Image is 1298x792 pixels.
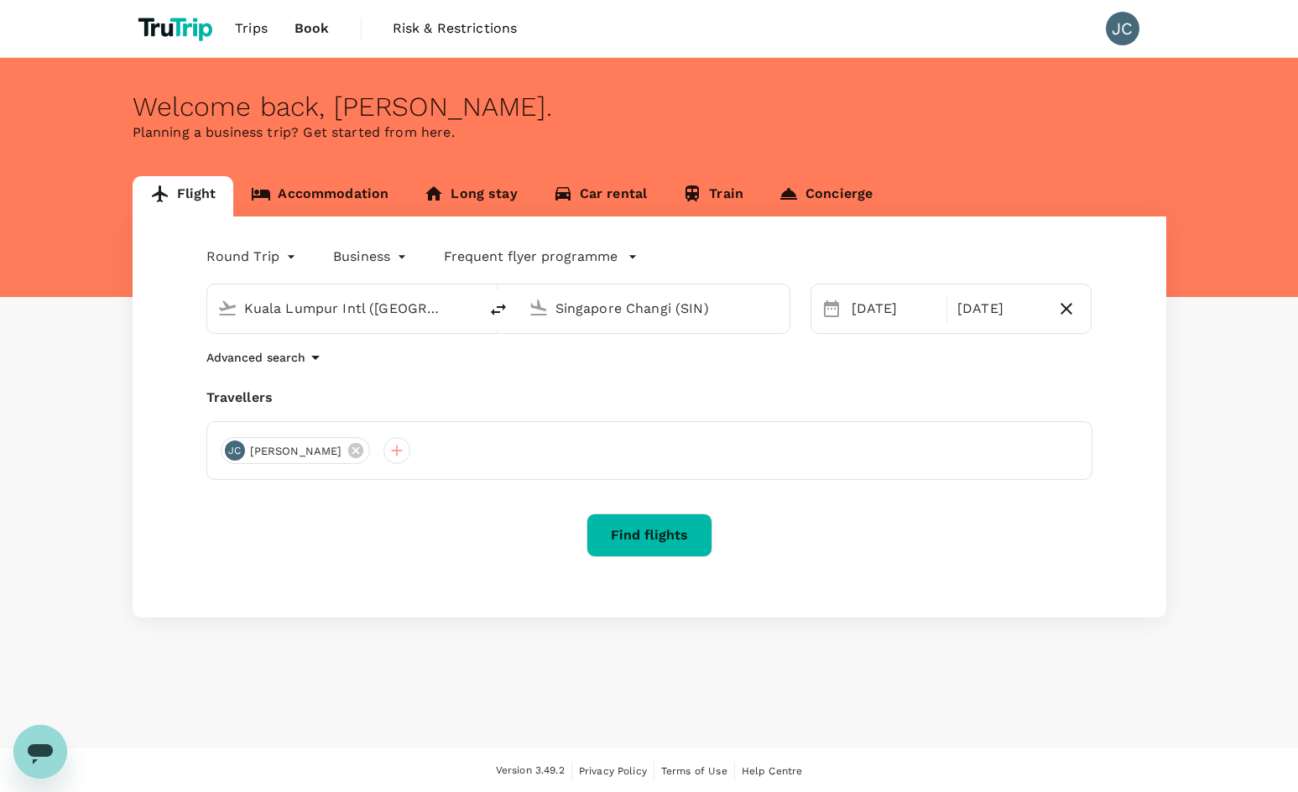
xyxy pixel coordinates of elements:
[133,91,1166,122] div: Welcome back , [PERSON_NAME] .
[393,18,518,39] span: Risk & Restrictions
[845,292,943,326] div: [DATE]
[206,243,300,270] div: Round Trip
[133,10,222,47] img: TruTrip logo
[235,18,268,39] span: Trips
[535,176,665,216] a: Car rental
[133,122,1166,143] p: Planning a business trip? Get started from here.
[661,765,727,777] span: Terms of Use
[579,762,647,780] a: Privacy Policy
[444,247,638,267] button: Frequent flyer programme
[579,765,647,777] span: Privacy Policy
[665,176,761,216] a: Train
[742,765,803,777] span: Help Centre
[496,763,565,779] span: Version 3.49.2
[133,176,234,216] a: Flight
[244,295,443,321] input: Depart from
[406,176,534,216] a: Long stay
[778,306,781,310] button: Open
[951,292,1049,326] div: [DATE]
[761,176,890,216] a: Concierge
[13,725,67,779] iframe: Button to launch messaging window
[444,247,618,267] p: Frequent flyer programme
[555,295,754,321] input: Going to
[206,347,326,367] button: Advanced search
[586,513,712,557] button: Find flights
[206,388,1092,408] div: Travellers
[221,437,371,464] div: JC[PERSON_NAME]
[661,762,727,780] a: Terms of Use
[478,289,519,330] button: delete
[233,176,406,216] a: Accommodation
[240,443,352,460] span: [PERSON_NAME]
[467,306,470,310] button: Open
[225,440,245,461] div: JC
[206,349,305,366] p: Advanced search
[1106,12,1139,45] div: JC
[742,762,803,780] a: Help Centre
[333,243,410,270] div: Business
[295,18,330,39] span: Book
